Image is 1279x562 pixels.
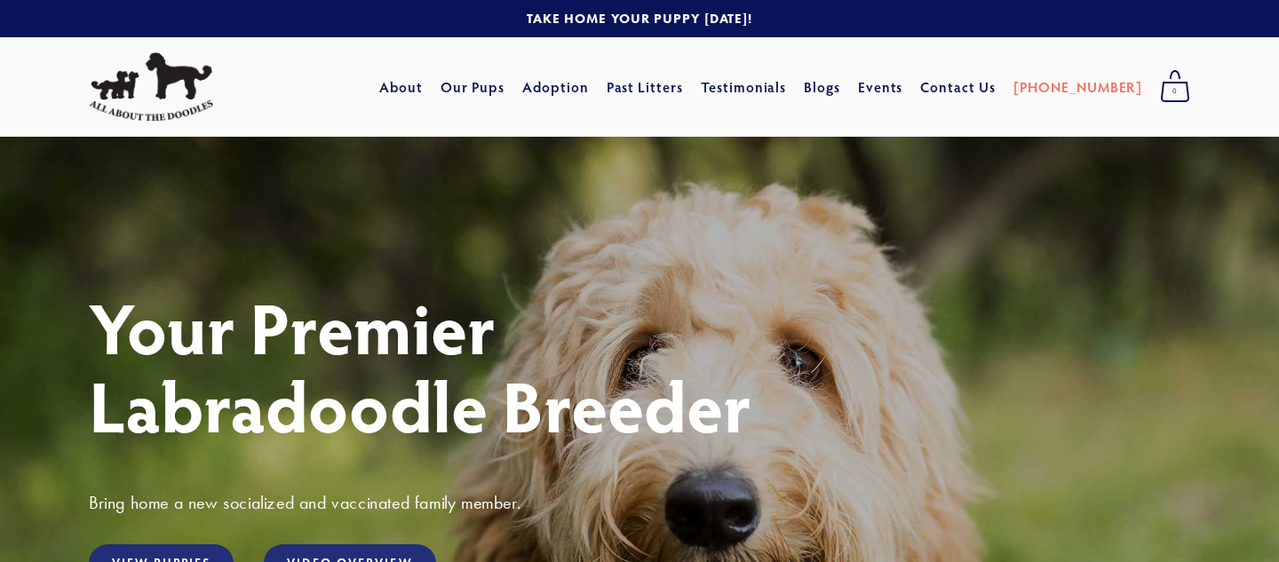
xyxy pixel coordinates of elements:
[607,77,684,96] a: Past Litters
[804,71,840,103] a: Blogs
[89,288,1190,444] h1: Your Premier Labradoodle Breeder
[89,491,1190,514] h3: Bring home a new socialized and vaccinated family member.
[1160,80,1190,103] span: 0
[522,71,589,103] a: Adoption
[441,71,505,103] a: Our Pups
[1013,71,1142,103] a: [PHONE_NUMBER]
[1151,65,1199,109] a: 0 items in cart
[701,71,787,103] a: Testimonials
[858,71,903,103] a: Events
[920,71,996,103] a: Contact Us
[89,52,213,122] img: All About The Doodles
[379,71,423,103] a: About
